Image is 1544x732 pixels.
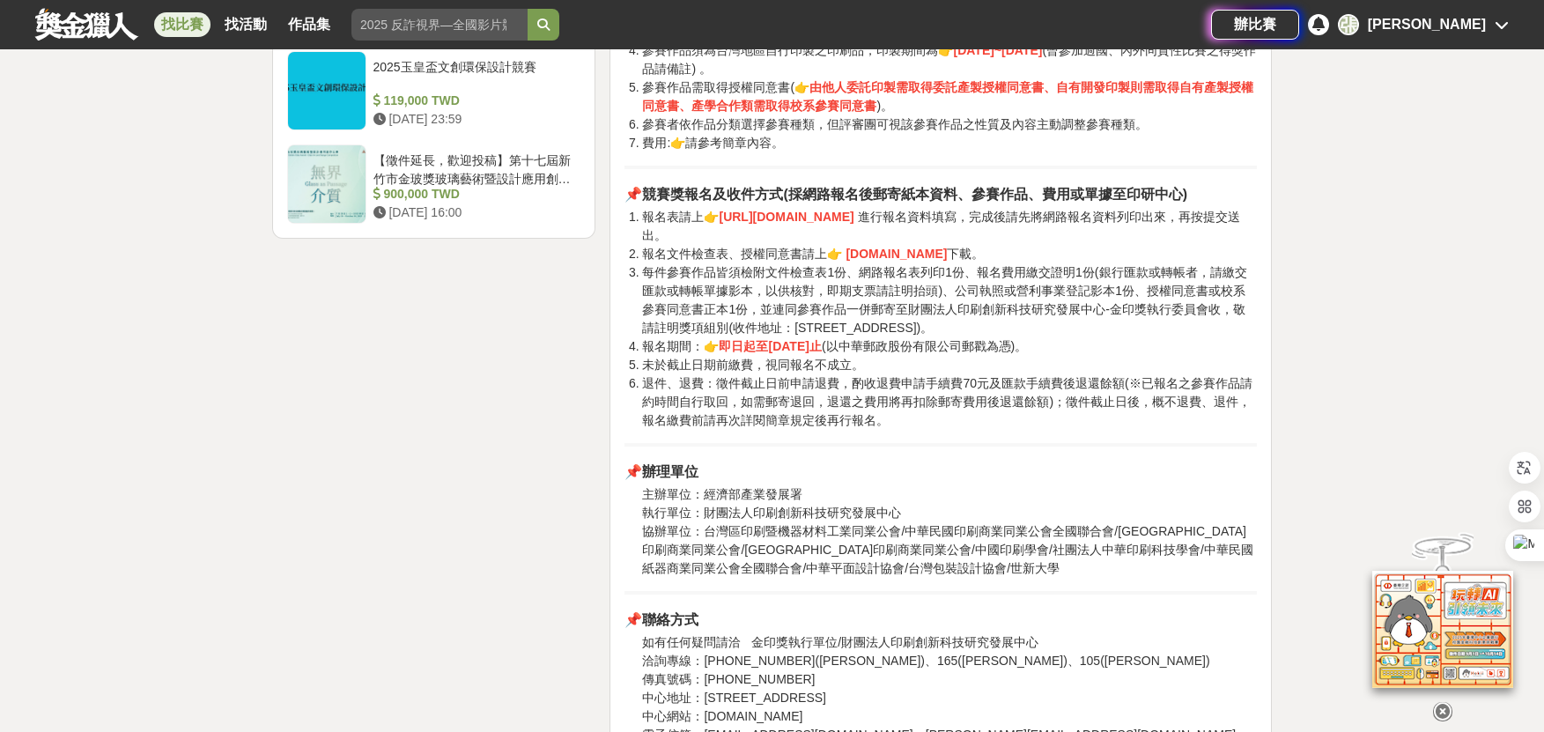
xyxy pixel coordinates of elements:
strong: 📌聯絡方式 [624,612,698,627]
span: 未於截止日期前繳費，視同報名不成立。 [642,358,864,372]
span: 報名文件檢查表、授權同意書請上👉 [642,247,842,261]
div: 119,000 TWD [373,92,574,110]
span: 參賽作品需取得授權同意書(👉 [642,80,809,94]
span: 參賽作品須為台灣地區自行印製之印刷品，印製期間為👉 [642,43,953,57]
strong: 📌競賽獎報名及收件方式(採網路報名後郵寄紙本資料、參賽作品、費用或單據至印研中心) [624,187,1187,202]
strong: 📌辦理單位 [624,464,698,479]
span: (以中華郵政股份有限公司郵戳為憑)。 [822,339,1027,353]
a: 【徵件延長，歡迎投稿】第十七屆新竹市金玻獎玻璃藝術暨設計應用創作比賽 900,000 TWD [DATE] 16:00 [287,144,581,224]
span: 中心地址：[STREET_ADDRESS] [642,691,825,705]
a: 2025玉皇盃文創環保設計競賽 119,000 TWD [DATE] 23:59 [287,51,581,130]
strong: [DOMAIN_NAME] [846,247,947,261]
a: 作品集 [281,12,337,37]
input: 2025 反詐視界—全國影片競賽 [351,9,528,41]
img: d2146d9a-e6f6-4337-9592-8cefde37ba6b.png [1372,571,1513,688]
span: )。 [876,99,893,113]
div: 張 [1338,14,1359,35]
strong: 即日起至[DATE]止 [719,339,821,353]
div: [PERSON_NAME] [1368,14,1486,35]
span: 洽詢專線：[PHONE_NUMBER]([PERSON_NAME])、165([PERSON_NAME])、105([PERSON_NAME]) [642,654,1209,668]
div: 2025玉皇盃文創環保設計競賽 [373,58,574,92]
div: [DATE] 23:59 [373,110,574,129]
a: [URL][DOMAIN_NAME] [719,210,853,224]
span: 每件參賽作品皆須檢附文件檢查表1份、網路報名表列印1份、報名費用繳交證明1份(銀行匯款或轉帳者，請繳交匯款或轉帳單據影本，以供核對，即期支票請註明抬頭)、公司執照或營利事業登記影本1份、授權同意... [642,265,1246,335]
span: 協辦單位：台灣區印刷暨機器材料工業同業公會/中華民國印刷商業同業公會全國聯合會/[GEOGRAPHIC_DATA]印刷商業同業公會/[GEOGRAPHIC_DATA]印刷商業同業公會/中國印刷學... [642,524,1252,575]
span: 參賽者依作品分類選擇參賽種類，但評審團可視該參賽作品之性質及內容主動調整參賽種類。 [642,117,1148,131]
span: 退件、退費：徵件截止日前申請退費，酌收退費申請手續費70元及匯款手續費後退還餘額(※已報名之參賽作品請約時間自行取回，如需郵寄退回，退還之費用將再扣除郵寄費用後退還餘額)；徵件截止日後，概不退費... [642,376,1252,427]
strong: 由他人委託印製需取得委託產製授權同意書、自有開發印製則需取得自有產製授權同意書、產學合作類需取得校系參賽同意書 [642,80,1253,113]
span: (曾參加過國、內外同質性比賽之得獎作品請備註) 。 [642,43,1256,76]
div: [DATE] 16:00 [373,203,574,222]
span: 進行報名資料填寫，完成後請先將網路報名資料列印出來，再按提交送出。 [642,210,1239,242]
a: 找活動 [218,12,274,37]
span: 中心網站：[DOMAIN_NAME] [642,709,802,723]
span: 執行單位：財團法人印刷創新科技研究發展中心 [642,506,901,520]
a: 找比賽 [154,12,211,37]
a: 辦比賽 [1211,10,1299,40]
div: 【徵件延長，歡迎投稿】第十七屆新竹市金玻獎玻璃藝術暨設計應用創作比賽 [373,152,574,185]
div: 900,000 TWD [373,185,574,203]
span: 報名表請上👉 [642,210,719,224]
span: 如有任何疑問請洽 金印獎執行單位/財團法人印刷創新科技研究發展中心 [642,635,1038,649]
span: 費用:👉請參考簡章內容。 [642,136,784,150]
span: 下載。 [947,247,984,261]
span: 報名期間：👉 [642,339,719,353]
span: 主辦單位：經濟部產業發展署 [642,487,802,501]
strong: [DATE]~[DATE] [953,43,1042,57]
span: 傳真號碼：[PHONE_NUMBER] [642,672,815,686]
